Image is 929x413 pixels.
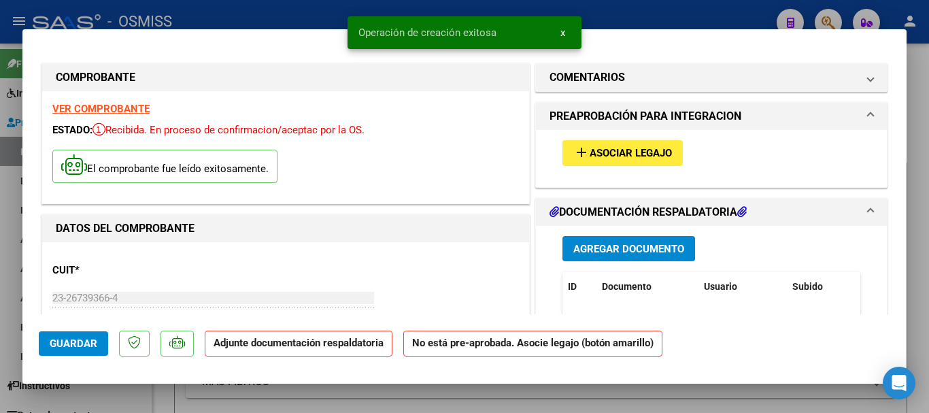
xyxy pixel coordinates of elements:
button: Asociar Legajo [562,140,683,165]
button: Agregar Documento [562,236,695,261]
strong: Adjunte documentación respaldatoria [214,337,384,349]
span: Operación de creación exitosa [358,26,496,39]
span: Subido [792,281,823,292]
a: VER COMPROBANTE [52,103,150,115]
h1: PREAPROBACIÓN PARA INTEGRACION [550,108,741,125]
span: Asociar Legajo [590,148,672,160]
strong: No está pre-aprobada. Asocie legajo (botón amarillo) [403,331,662,357]
mat-icon: add [573,144,590,161]
span: x [560,27,565,39]
span: Recibida. En proceso de confirmacion/aceptac por la OS. [92,124,365,136]
strong: COMPROBANTE [56,71,135,84]
p: CUIT [52,263,192,278]
button: Guardar [39,331,108,356]
div: Open Intercom Messenger [883,367,915,399]
datatable-header-cell: Subido [787,272,855,301]
span: Documento [602,281,652,292]
mat-expansion-panel-header: PREAPROBACIÓN PARA INTEGRACION [536,103,887,130]
span: ID [568,281,577,292]
span: Guardar [50,337,97,350]
mat-expansion-panel-header: COMENTARIOS [536,64,887,91]
strong: DATOS DEL COMPROBANTE [56,222,195,235]
h1: COMENTARIOS [550,69,625,86]
div: PREAPROBACIÓN PARA INTEGRACION [536,130,887,186]
h1: DOCUMENTACIÓN RESPALDATORIA [550,204,747,220]
span: ESTADO: [52,124,92,136]
button: x [550,20,576,45]
datatable-header-cell: Documento [596,272,698,301]
span: Usuario [704,281,737,292]
datatable-header-cell: ID [562,272,596,301]
datatable-header-cell: Usuario [698,272,787,301]
mat-expansion-panel-header: DOCUMENTACIÓN RESPALDATORIA [536,199,887,226]
datatable-header-cell: Acción [855,272,923,301]
p: El comprobante fue leído exitosamente. [52,150,277,183]
span: Agregar Documento [573,243,684,255]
